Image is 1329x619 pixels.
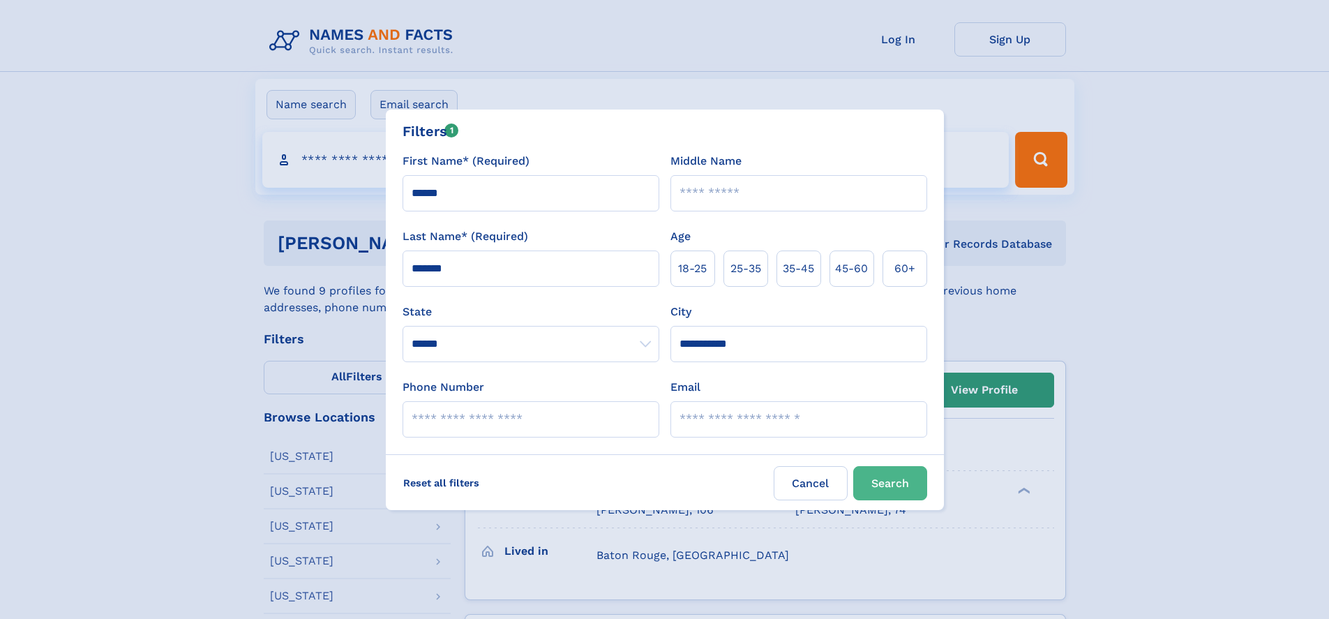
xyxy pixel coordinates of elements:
label: Last Name* (Required) [403,228,528,245]
span: 18‑25 [678,260,707,277]
label: Middle Name [670,153,742,170]
span: 25‑35 [730,260,761,277]
span: 45‑60 [835,260,868,277]
label: Email [670,379,700,396]
label: City [670,304,691,320]
label: Cancel [774,466,848,500]
span: 35‑45 [783,260,814,277]
div: Filters [403,121,459,142]
button: Search [853,466,927,500]
label: Reset all filters [394,466,488,500]
label: State [403,304,659,320]
label: Age [670,228,691,245]
span: 60+ [894,260,915,277]
label: First Name* (Required) [403,153,530,170]
label: Phone Number [403,379,484,396]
